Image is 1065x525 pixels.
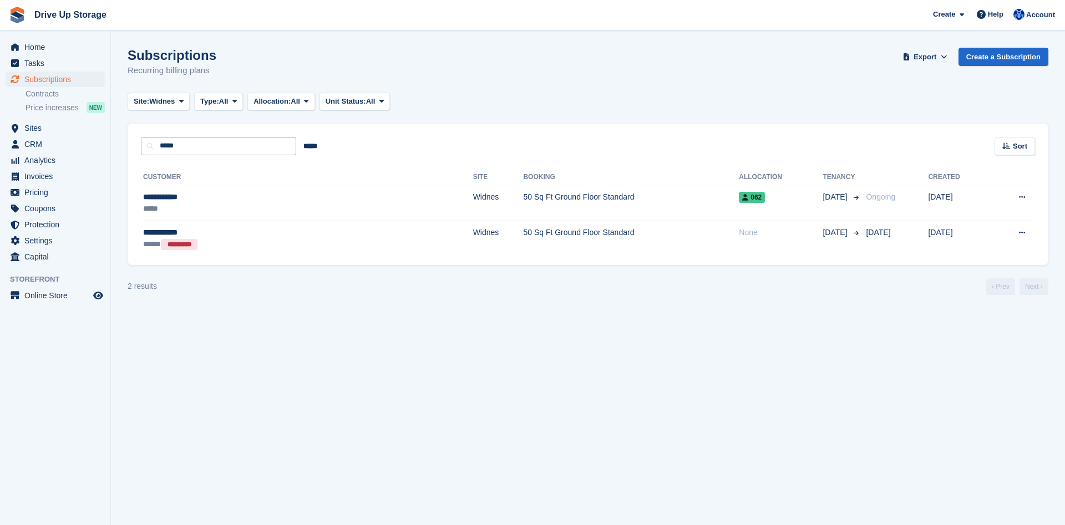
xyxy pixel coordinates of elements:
a: Preview store [92,289,105,302]
td: [DATE] [928,221,990,256]
span: All [219,96,229,107]
h1: Subscriptions [128,48,216,63]
nav: Page [984,278,1051,295]
span: Export [914,52,936,63]
span: Account [1026,9,1055,21]
th: Customer [141,169,473,186]
span: Analytics [24,152,91,168]
a: menu [6,249,105,264]
a: menu [6,217,105,232]
span: CRM [24,136,91,152]
a: menu [6,152,105,168]
span: Capital [24,249,91,264]
a: Next [1020,278,1048,295]
a: menu [6,39,105,55]
span: Coupons [24,201,91,216]
div: NEW [87,102,105,113]
button: Unit Status: All [319,93,390,111]
a: menu [6,288,105,303]
a: Contracts [26,89,105,99]
span: [DATE] [866,228,890,237]
a: Drive Up Storage [30,6,111,24]
p: Recurring billing plans [128,64,216,77]
button: Allocation: All [247,93,315,111]
span: [DATE] [823,191,849,203]
span: Sites [24,120,91,136]
td: 50 Sq Ft Ground Floor Standard [523,221,739,256]
span: 062 [739,192,765,203]
a: Previous [986,278,1015,295]
span: Create [933,9,955,20]
img: Widnes Team [1013,9,1025,20]
img: stora-icon-8386f47178a22dfd0bd8f6a31ec36ba5ce8667c1dd55bd0f319d3a0aa187defe.svg [9,7,26,23]
th: Allocation [739,169,823,186]
span: Tasks [24,55,91,71]
span: Allocation: [253,96,291,107]
a: menu [6,72,105,87]
span: Help [988,9,1003,20]
span: Price increases [26,103,79,113]
span: Settings [24,233,91,248]
a: menu [6,185,105,200]
a: Create a Subscription [958,48,1048,66]
span: Ongoing [866,192,895,201]
th: Created [928,169,990,186]
td: 50 Sq Ft Ground Floor Standard [523,186,739,221]
span: Sort [1013,141,1027,152]
span: Unit Status: [326,96,366,107]
span: Invoices [24,169,91,184]
div: None [739,227,823,238]
a: menu [6,233,105,248]
div: 2 results [128,281,157,292]
a: menu [6,120,105,136]
button: Site: Widnes [128,93,190,111]
th: Site [473,169,524,186]
span: All [291,96,300,107]
th: Tenancy [823,169,861,186]
span: [DATE] [823,227,849,238]
span: All [366,96,376,107]
a: Price increases NEW [26,101,105,114]
td: [DATE] [928,186,990,221]
a: menu [6,55,105,71]
span: Pricing [24,185,91,200]
a: menu [6,169,105,184]
button: Export [901,48,950,66]
a: menu [6,201,105,216]
th: Booking [523,169,739,186]
span: Site: [134,96,149,107]
span: Subscriptions [24,72,91,87]
td: Widnes [473,186,524,221]
span: Type: [200,96,219,107]
span: Storefront [10,274,110,285]
span: Online Store [24,288,91,303]
td: Widnes [473,221,524,256]
a: menu [6,136,105,152]
span: Home [24,39,91,55]
button: Type: All [194,93,243,111]
span: Widnes [149,96,175,107]
span: Protection [24,217,91,232]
